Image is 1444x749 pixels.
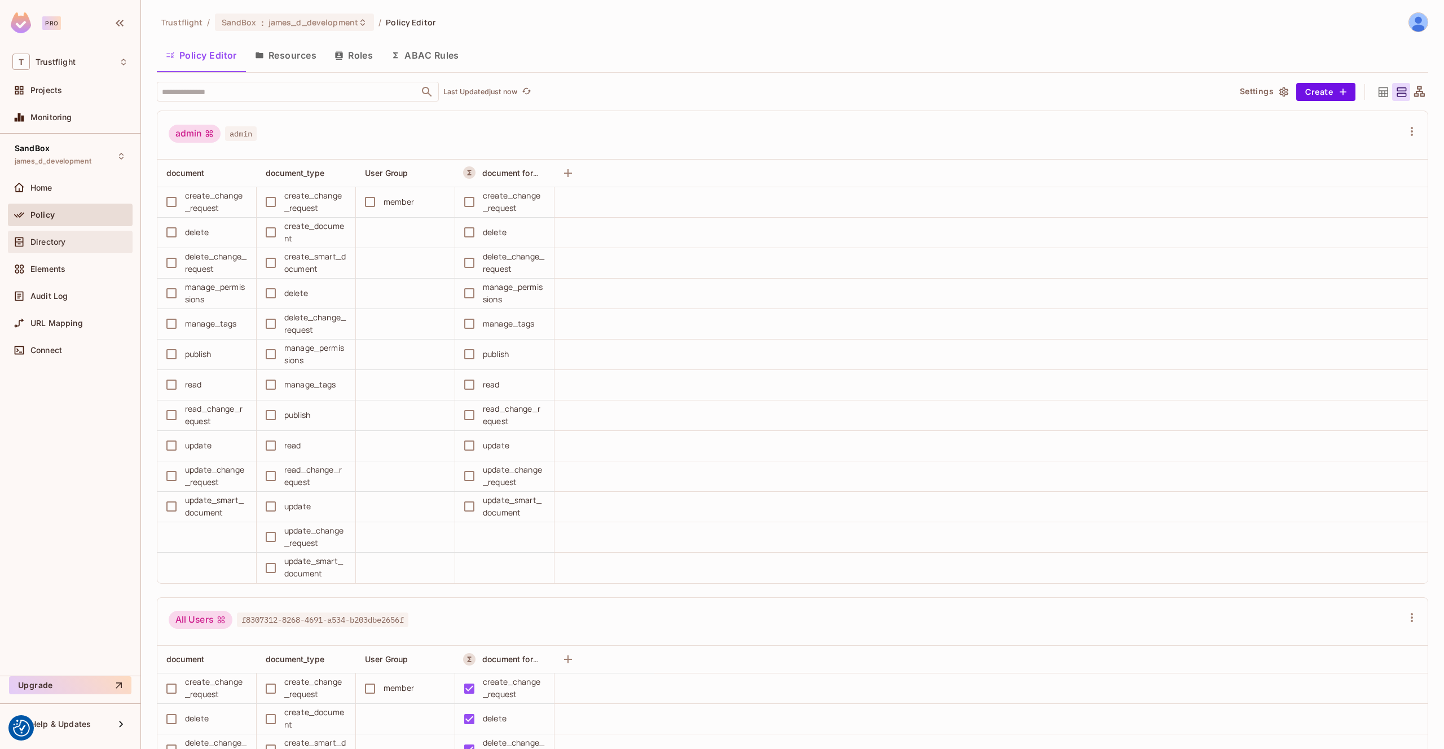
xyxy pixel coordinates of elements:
[30,346,62,355] span: Connect
[384,682,414,694] div: member
[30,210,55,219] span: Policy
[166,168,204,178] span: document
[483,226,507,239] div: delete
[207,17,210,28] li: /
[443,87,517,96] p: Last Updated just now
[30,237,65,246] span: Directory
[185,226,209,239] div: delete
[185,250,247,275] div: delete_change_request
[463,653,476,666] button: A Resource Set is a dynamically conditioned resource, defined by real-time criteria.
[284,500,311,513] div: update
[419,84,435,100] button: Open
[483,378,500,391] div: read
[483,403,545,428] div: read_change_request
[185,348,211,360] div: publish
[384,196,414,208] div: member
[284,287,308,299] div: delete
[365,654,408,664] span: User Group
[483,318,535,330] div: manage_tags
[284,311,346,336] div: delete_change_request
[483,190,545,214] div: create_change_request
[266,654,324,664] span: document_type
[185,281,247,306] div: manage_permissions
[222,17,257,28] span: SandBox
[325,41,382,69] button: Roles
[483,494,545,519] div: update_smart_document
[185,378,202,391] div: read
[284,706,346,731] div: create_document
[284,378,336,391] div: manage_tags
[261,18,265,27] span: :
[284,250,346,275] div: create_smart_document
[237,613,408,627] span: f8307312-8268-4691-a534-b203dbe2656f
[11,12,31,33] img: SReyMgAAAABJRU5ErkJggg==
[284,342,346,367] div: manage_permissions
[378,17,381,28] li: /
[185,439,212,452] div: update
[284,439,301,452] div: read
[30,265,65,274] span: Elements
[30,292,68,301] span: Audit Log
[483,250,545,275] div: delete_change_request
[483,281,545,306] div: manage_permissions
[42,16,61,30] div: Pro
[185,318,237,330] div: manage_tags
[284,676,346,700] div: create_change_request
[185,712,209,725] div: delete
[30,319,83,328] span: URL Mapping
[185,190,247,214] div: create_change_request
[284,555,346,580] div: update_smart_document
[284,190,346,214] div: create_change_request
[15,144,50,153] span: SandBox
[483,348,509,360] div: publish
[386,17,435,28] span: Policy Editor
[185,403,247,428] div: read_change_request
[12,54,30,70] span: T
[246,41,325,69] button: Resources
[13,720,30,737] img: Revisit consent button
[185,676,247,700] div: create_change_request
[169,125,221,143] div: admin
[30,113,72,122] span: Monitoring
[225,126,257,141] span: admin
[30,86,62,95] span: Projects
[15,157,91,166] span: james_d_development
[1409,13,1428,32] img: James Duncan
[482,168,559,178] span: document for owner
[520,85,533,99] button: refresh
[185,464,247,488] div: update_change_request
[483,439,509,452] div: update
[36,58,76,67] span: Workspace: Trustflight
[382,41,468,69] button: ABAC Rules
[161,17,202,28] span: the active workspace
[284,220,346,245] div: create_document
[284,525,346,549] div: update_change_request
[268,17,359,28] span: james_d_development
[517,85,533,99] span: Click to refresh data
[522,86,531,98] span: refresh
[284,409,310,421] div: publish
[157,41,246,69] button: Policy Editor
[365,168,408,178] span: User Group
[166,654,204,664] span: document
[266,168,324,178] span: document_type
[13,720,30,737] button: Consent Preferences
[482,654,559,664] span: document for owner
[169,611,232,629] div: All Users
[185,494,247,519] div: update_smart_document
[284,464,346,488] div: read_change_request
[1235,83,1292,101] button: Settings
[483,676,545,700] div: create_change_request
[1296,83,1355,101] button: Create
[30,720,91,729] span: Help & Updates
[483,712,507,725] div: delete
[463,166,476,179] button: A Resource Set is a dynamically conditioned resource, defined by real-time criteria.
[483,464,545,488] div: update_change_request
[9,676,131,694] button: Upgrade
[30,183,52,192] span: Home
